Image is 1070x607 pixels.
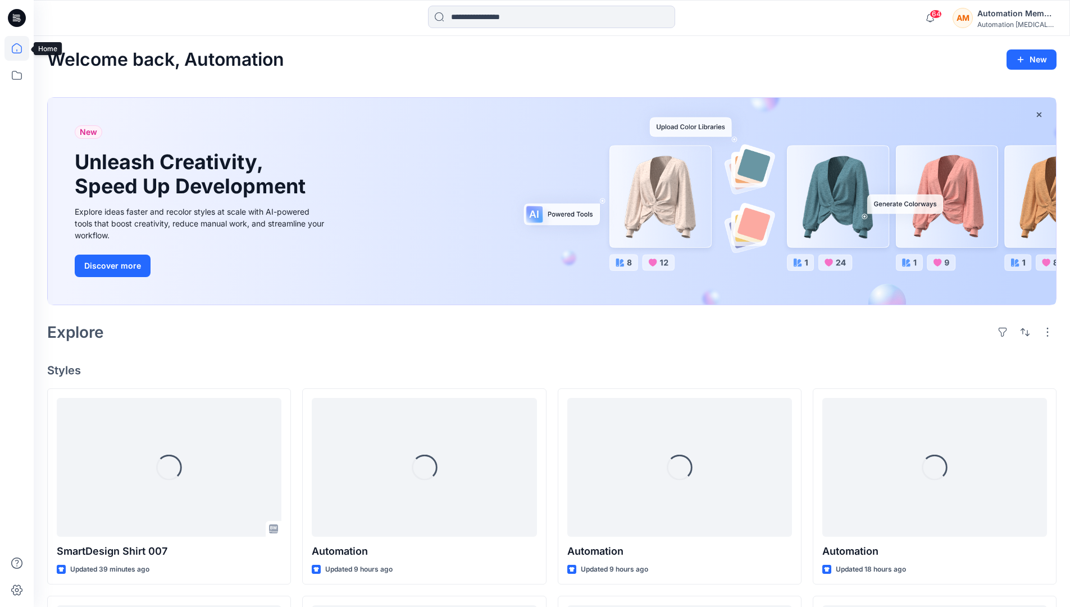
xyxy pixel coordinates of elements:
[47,364,1057,377] h4: Styles
[57,543,281,559] p: SmartDesign Shirt 007
[1007,49,1057,70] button: New
[581,564,648,576] p: Updated 9 hours ago
[822,543,1047,559] p: Automation
[80,125,97,139] span: New
[75,255,151,277] button: Discover more
[930,10,942,19] span: 64
[75,255,327,277] a: Discover more
[75,206,327,241] div: Explore ideas faster and recolor styles at scale with AI-powered tools that boost creativity, red...
[47,49,284,70] h2: Welcome back, Automation
[75,150,311,198] h1: Unleash Creativity, Speed Up Development
[953,8,973,28] div: AM
[977,7,1056,20] div: Automation Member
[977,20,1056,29] div: Automation [MEDICAL_DATA]...
[836,564,906,576] p: Updated 18 hours ago
[70,564,149,576] p: Updated 39 minutes ago
[47,323,104,341] h2: Explore
[567,543,792,559] p: Automation
[312,543,536,559] p: Automation
[325,564,393,576] p: Updated 9 hours ago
